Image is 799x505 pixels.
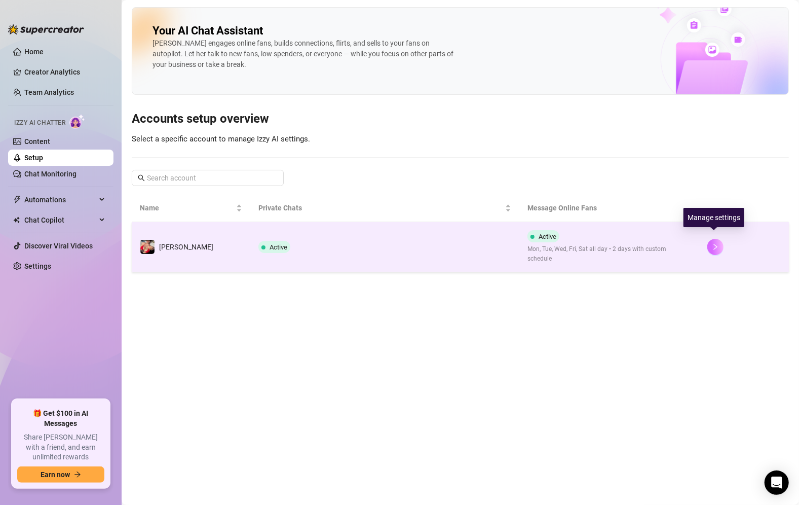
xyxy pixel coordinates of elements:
a: Home [24,48,44,56]
a: Content [24,137,50,146]
th: Name [132,194,250,222]
span: Private Chats [258,202,504,213]
img: AI Chatter [69,114,85,129]
a: Chat Monitoring [24,170,77,178]
span: Name [140,202,234,213]
span: Izzy AI Chatter [14,118,65,128]
th: Message Online Fans [519,194,699,222]
input: Search account [147,172,270,184]
span: search [138,174,145,182]
a: Team Analytics [24,88,74,96]
span: [PERSON_NAME] [159,243,213,251]
h3: Accounts setup overview [132,111,789,127]
span: Active [270,243,287,251]
button: Earn nowarrow-right [17,466,104,483]
th: Private Chats [250,194,520,222]
span: Earn now [41,471,70,479]
a: Settings [24,262,51,270]
a: Creator Analytics [24,64,105,80]
img: Emma [140,240,155,254]
button: right [707,239,724,255]
img: Chat Copilot [13,217,20,224]
span: Automations [24,192,96,208]
span: 🎁 Get $100 in AI Messages [17,409,104,428]
a: Discover Viral Videos [24,242,93,250]
div: [PERSON_NAME] engages online fans, builds connections, flirts, and sells to your fans on autopilo... [153,38,456,70]
span: Chat Copilot [24,212,96,228]
span: Share [PERSON_NAME] with a friend, and earn unlimited rewards [17,432,104,462]
span: thunderbolt [13,196,21,204]
div: Manage settings [683,208,744,227]
span: arrow-right [74,471,81,478]
div: Open Intercom Messenger [765,471,789,495]
span: Select a specific account to manage Izzy AI settings. [132,134,310,143]
img: logo-BBDzfeDw.svg [8,24,84,34]
h2: Your AI Chat Assistant [153,24,263,38]
span: Active [539,233,556,240]
span: Mon, Tue, Wed, Fri, Sat all day • 2 days with custom schedule [527,244,691,264]
span: right [712,243,719,250]
a: Setup [24,154,43,162]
